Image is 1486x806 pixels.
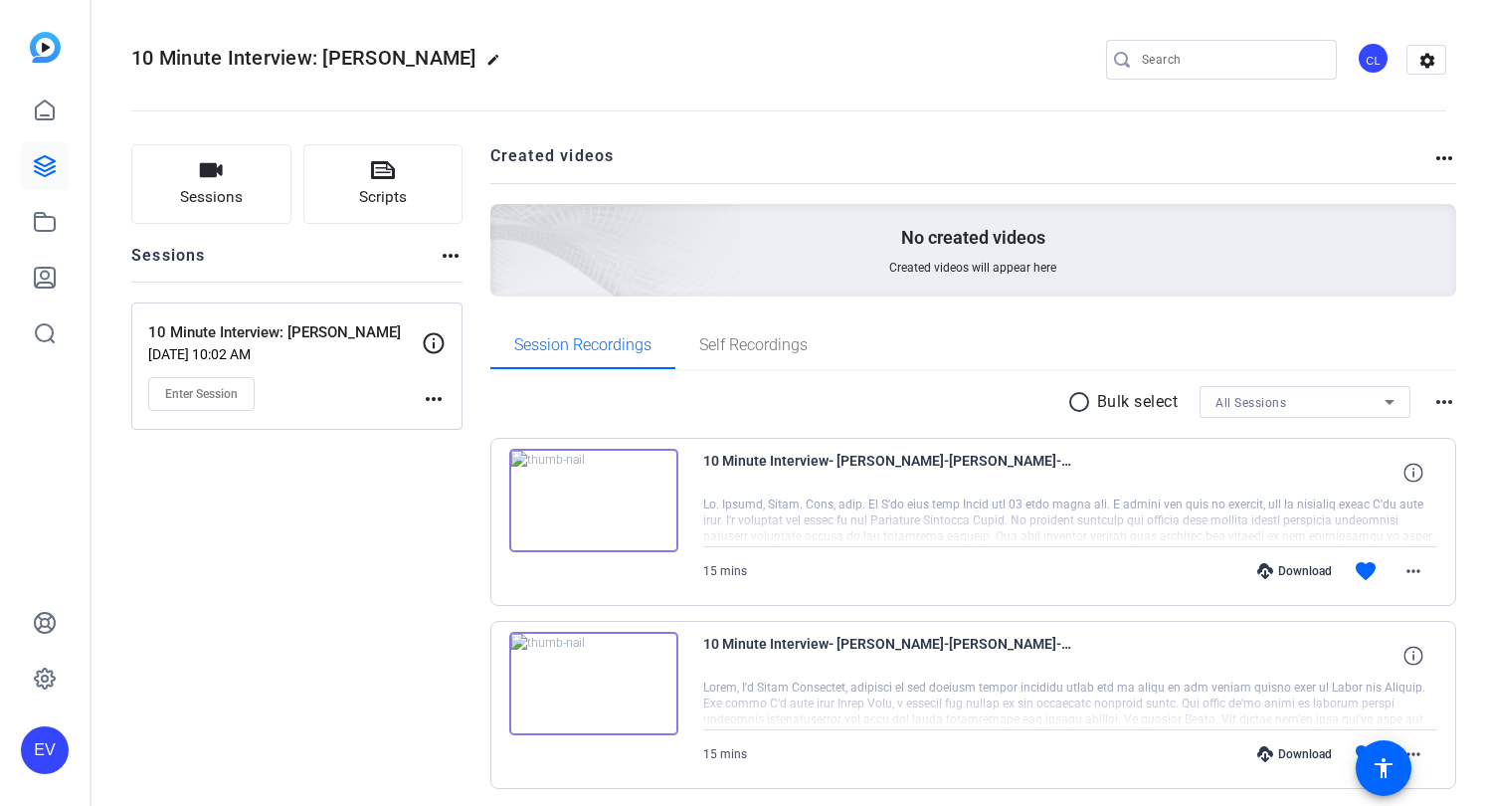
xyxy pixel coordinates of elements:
[1215,396,1286,410] span: All Sessions
[1357,42,1390,75] div: CL
[131,144,291,224] button: Sessions
[1354,559,1378,583] mat-icon: favorite
[165,386,238,402] span: Enter Session
[514,337,651,353] span: Session Recordings
[1407,46,1447,76] mat-icon: settings
[1432,146,1456,170] mat-icon: more_horiz
[303,144,464,224] button: Scripts
[703,449,1071,497] span: 10 Minute Interview- [PERSON_NAME]-[PERSON_NAME]-2025-08-06-15-03-34-052-1
[486,53,510,77] mat-icon: edit
[1357,42,1392,77] ngx-avatar: Cecilia Luna
[131,46,476,70] span: 10 Minute Interview: [PERSON_NAME]
[148,321,422,344] p: 10 Minute Interview: [PERSON_NAME]
[131,244,206,282] h2: Sessions
[1097,390,1179,414] p: Bulk select
[1401,559,1425,583] mat-icon: more_horiz
[148,346,422,362] p: [DATE] 10:02 AM
[1247,563,1342,579] div: Download
[1067,390,1097,414] mat-icon: radio_button_unchecked
[1247,746,1342,762] div: Download
[1372,756,1395,780] mat-icon: accessibility
[699,337,808,353] span: Self Recordings
[30,32,61,63] img: blue-gradient.svg
[703,564,747,578] span: 15 mins
[1401,742,1425,766] mat-icon: more_horiz
[509,449,678,552] img: thumb-nail
[422,387,446,411] mat-icon: more_horiz
[703,747,747,761] span: 15 mins
[509,632,678,735] img: thumb-nail
[1142,48,1321,72] input: Search
[439,244,463,268] mat-icon: more_horiz
[1432,390,1456,414] mat-icon: more_horiz
[268,7,742,439] img: Creted videos background
[148,377,255,411] button: Enter Session
[180,186,243,209] span: Sessions
[703,632,1071,680] span: 10 Minute Interview- [PERSON_NAME]-[PERSON_NAME]-2025-08-06-15-03-34-052-0
[901,226,1045,250] p: No created videos
[359,186,407,209] span: Scripts
[490,144,1433,183] h2: Created videos
[1354,742,1378,766] mat-icon: favorite
[889,260,1056,276] span: Created videos will appear here
[21,726,69,774] div: EV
